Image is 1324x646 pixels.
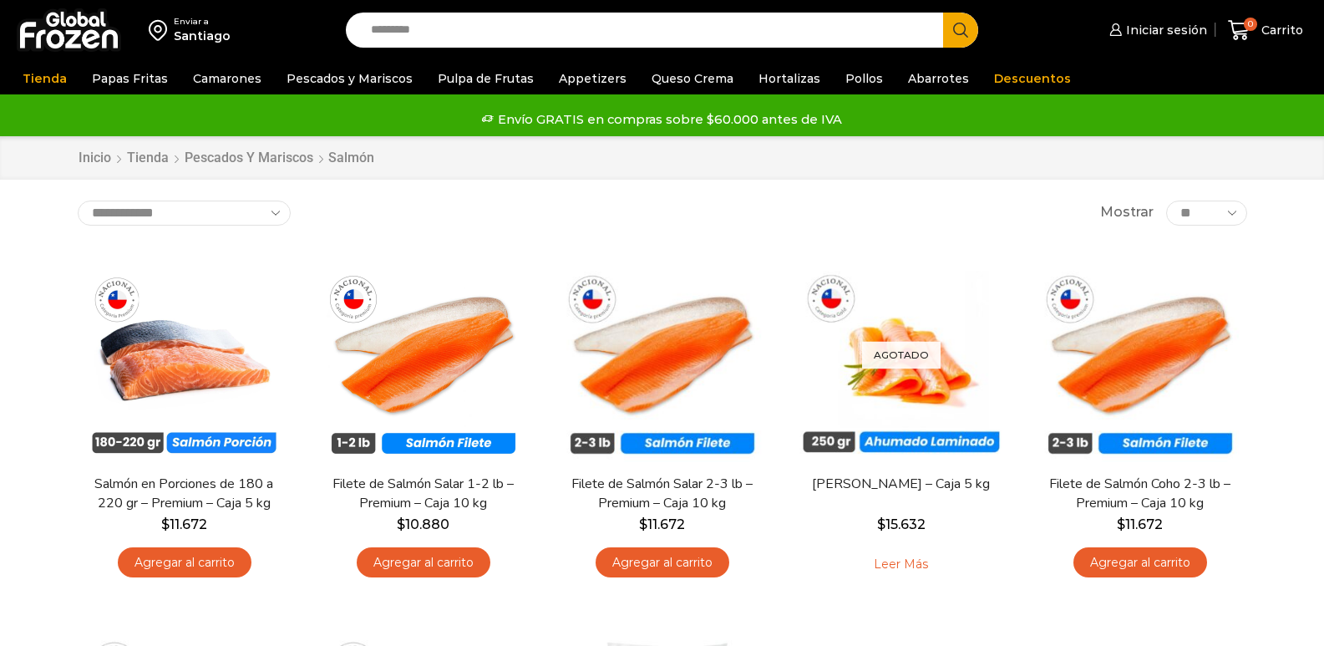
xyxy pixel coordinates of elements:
[986,63,1079,94] a: Descuentos
[397,516,405,532] span: $
[126,149,170,168] a: Tienda
[804,475,997,494] a: [PERSON_NAME] – Caja 5 kg
[639,516,647,532] span: $
[78,149,112,168] a: Inicio
[1073,547,1207,578] a: Agregar al carrito: “Filete de Salmón Coho 2-3 lb - Premium - Caja 10 kg”
[357,547,490,578] a: Agregar al carrito: “Filete de Salmón Salar 1-2 lb – Premium - Caja 10 kg”
[1117,516,1125,532] span: $
[639,516,685,532] bdi: 11.672
[1122,22,1207,38] span: Iniciar sesión
[88,475,280,513] a: Salmón en Porciones de 180 a 220 gr – Premium – Caja 5 kg
[848,547,954,582] a: Leé más sobre “Salmón Ahumado Laminado - Caja 5 kg”
[278,63,421,94] a: Pescados y Mariscos
[900,63,977,94] a: Abarrotes
[596,547,729,578] a: Agregar al carrito: “Filete de Salmón Salar 2-3 lb - Premium - Caja 10 kg”
[1100,203,1154,222] span: Mostrar
[397,516,449,532] bdi: 10.880
[550,63,635,94] a: Appetizers
[643,63,742,94] a: Queso Crema
[328,150,374,165] h1: Salmón
[327,475,519,513] a: Filete de Salmón Salar 1-2 lb – Premium – Caja 10 kg
[1224,11,1307,50] a: 0 Carrito
[174,28,231,44] div: Santiago
[149,16,174,44] img: address-field-icon.svg
[429,63,542,94] a: Pulpa de Frutas
[84,63,176,94] a: Papas Fritas
[837,63,891,94] a: Pollos
[943,13,978,48] button: Search button
[1244,18,1257,31] span: 0
[750,63,829,94] a: Hortalizas
[566,475,758,513] a: Filete de Salmón Salar 2-3 lb – Premium – Caja 10 kg
[174,16,231,28] div: Enviar a
[161,516,170,532] span: $
[877,516,885,532] span: $
[1117,516,1163,532] bdi: 11.672
[1043,475,1235,513] a: Filete de Salmón Coho 2-3 lb – Premium – Caja 10 kg
[14,63,75,94] a: Tienda
[78,149,374,168] nav: Breadcrumb
[1105,13,1207,47] a: Iniciar sesión
[78,201,291,226] select: Pedido de la tienda
[862,341,941,369] p: Agotado
[184,149,314,168] a: Pescados y Mariscos
[161,516,207,532] bdi: 11.672
[118,547,251,578] a: Agregar al carrito: “Salmón en Porciones de 180 a 220 gr - Premium - Caja 5 kg”
[185,63,270,94] a: Camarones
[1257,22,1303,38] span: Carrito
[877,516,926,532] bdi: 15.632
